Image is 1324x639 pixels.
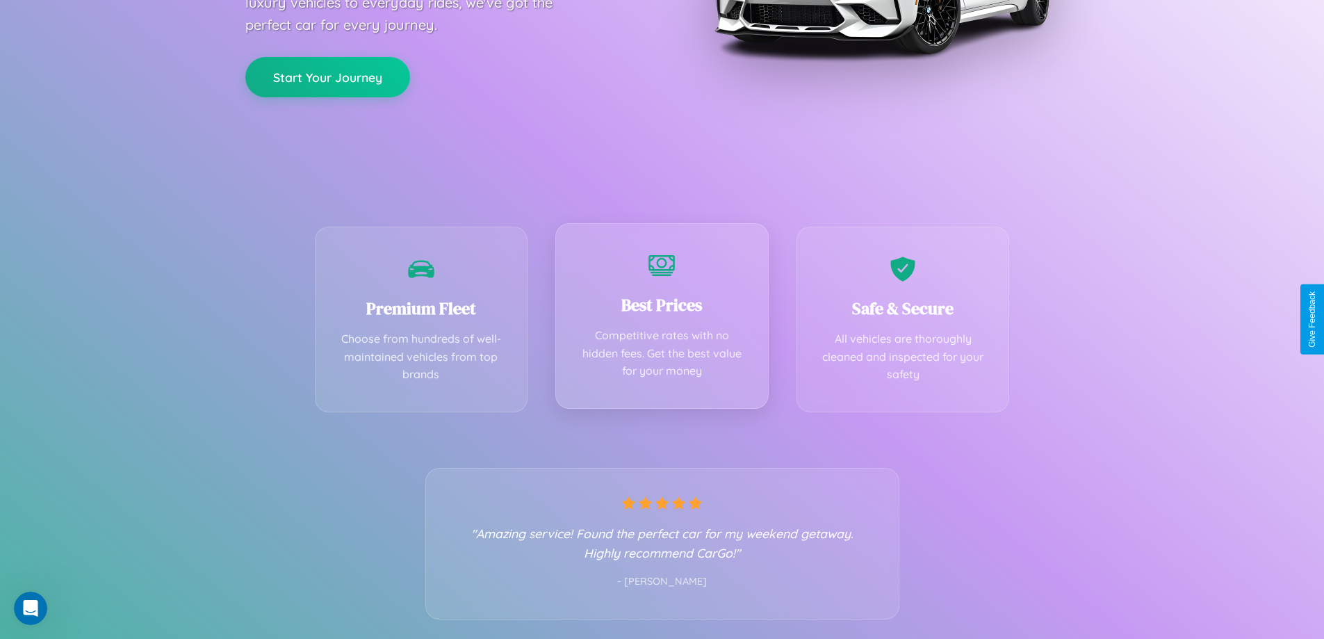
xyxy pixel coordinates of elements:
div: Give Feedback [1307,291,1317,348]
p: Competitive rates with no hidden fees. Get the best value for your money [577,327,747,380]
iframe: Intercom live chat [14,592,47,625]
p: "Amazing service! Found the perfect car for my weekend getaway. Highly recommend CarGo!" [454,524,871,563]
h3: Safe & Secure [818,297,988,320]
button: Start Your Journey [245,57,410,97]
p: - [PERSON_NAME] [454,573,871,591]
h3: Premium Fleet [336,297,507,320]
h3: Best Prices [577,293,747,316]
p: All vehicles are thoroughly cleaned and inspected for your safety [818,330,988,384]
p: Choose from hundreds of well-maintained vehicles from top brands [336,330,507,384]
